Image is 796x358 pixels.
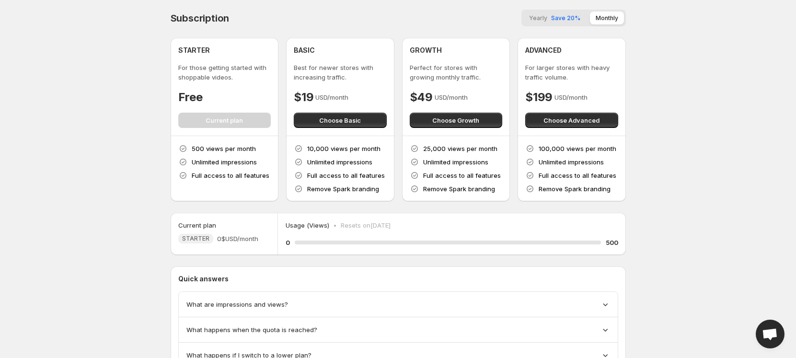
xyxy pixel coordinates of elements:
p: Perfect for stores with growing monthly traffic. [410,63,503,82]
span: Choose Basic [319,115,361,125]
p: Remove Spark branding [423,184,495,194]
span: Yearly [529,14,547,22]
p: Unlimited impressions [423,157,488,167]
button: Choose Growth [410,113,503,128]
button: Monthly [590,12,624,24]
span: Choose Growth [432,115,479,125]
p: For larger stores with heavy traffic volume. [525,63,618,82]
span: What are impressions and views? [186,300,288,309]
p: 500 views per month [192,144,256,153]
h4: BASIC [294,46,315,55]
span: What happens when the quota is reached? [186,325,317,335]
h5: 0 [286,238,290,247]
span: Save 20% [551,14,580,22]
span: Choose Advanced [543,115,600,125]
h4: $19 [294,90,313,105]
h4: GROWTH [410,46,442,55]
h4: STARTER [178,46,210,55]
button: Choose Basic [294,113,387,128]
div: Open chat [756,320,784,348]
p: USD/month [315,92,348,102]
button: YearlySave 20% [523,12,586,24]
p: 100,000 views per month [539,144,616,153]
p: Best for newer stores with increasing traffic. [294,63,387,82]
p: Full access to all features [423,171,501,180]
h4: $199 [525,90,553,105]
h5: Current plan [178,220,216,230]
p: Remove Spark branding [539,184,611,194]
p: Full access to all features [539,171,616,180]
p: 10,000 views per month [307,144,381,153]
p: USD/month [435,92,468,102]
h4: $49 [410,90,433,105]
p: Full access to all features [307,171,385,180]
p: Full access to all features [192,171,269,180]
p: Quick answers [178,274,618,284]
p: For those getting started with shoppable videos. [178,63,271,82]
button: Choose Advanced [525,113,618,128]
p: Resets on [DATE] [341,220,391,230]
p: 25,000 views per month [423,144,497,153]
span: 0$ USD/month [217,234,258,243]
p: USD/month [554,92,588,102]
p: Remove Spark branding [307,184,379,194]
p: Usage (Views) [286,220,329,230]
p: • [333,220,337,230]
span: STARTER [182,235,209,243]
h4: ADVANCED [525,46,562,55]
p: Unlimited impressions [307,157,372,167]
h4: Free [178,90,203,105]
h4: Subscription [171,12,230,24]
p: Unlimited impressions [539,157,604,167]
h5: 500 [606,238,618,247]
p: Unlimited impressions [192,157,257,167]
